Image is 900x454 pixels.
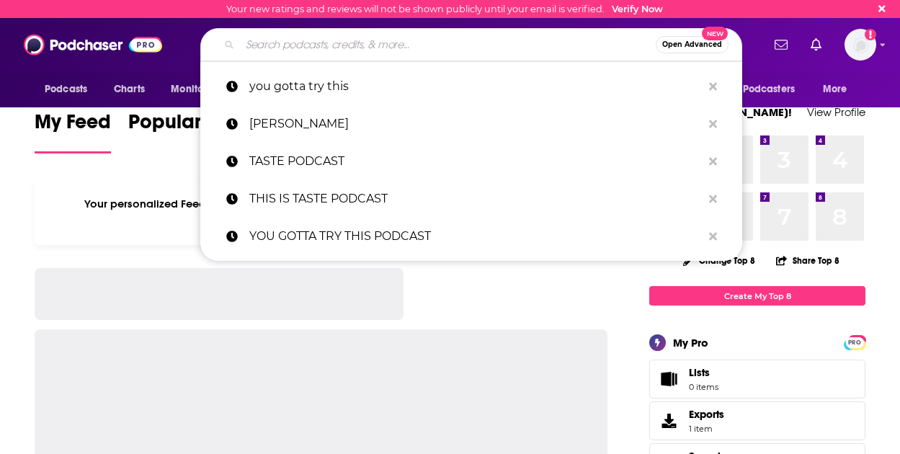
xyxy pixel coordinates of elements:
span: Monitoring [171,79,222,99]
p: you gotta try this [249,68,702,105]
a: Exports [649,401,865,440]
img: User Profile [845,29,876,61]
a: TASTE PODCAST [200,143,742,180]
svg: Email not verified [865,29,876,40]
span: Exports [689,408,724,421]
span: Logged in as carlosrosario [845,29,876,61]
div: Search podcasts, credits, & more... [200,28,742,61]
p: YOU GOTTA TRY THIS PODCAST [249,218,702,255]
a: Show notifications dropdown [769,32,793,57]
a: Popular Feed [128,110,251,153]
span: Exports [654,411,683,431]
p: THIS IS TASTE PODCAST [249,180,702,218]
a: THIS IS TASTE PODCAST [200,180,742,218]
span: Lists [654,369,683,389]
p: matt rodbard [249,105,702,143]
a: [PERSON_NAME] [200,105,742,143]
a: Charts [104,76,153,103]
span: My Feed [35,110,111,143]
div: My Pro [673,336,708,350]
p: TASTE PODCAST [249,143,702,180]
span: For Podcasters [726,79,795,99]
span: New [702,27,728,40]
span: Lists [689,366,718,379]
button: open menu [813,76,865,103]
button: open menu [35,76,106,103]
a: View Profile [807,105,865,119]
span: Open Advanced [662,41,722,48]
input: Search podcasts, credits, & more... [240,33,656,56]
span: Charts [114,79,145,99]
span: PRO [846,337,863,348]
span: 1 item [689,424,724,434]
div: Your new ratings and reviews will not be shown publicly until your email is verified. [226,4,663,14]
button: Show profile menu [845,29,876,61]
a: My Feed [35,110,111,153]
img: Podchaser - Follow, Share and Rate Podcasts [24,31,162,58]
button: Share Top 8 [775,246,840,275]
a: Create My Top 8 [649,286,865,306]
span: Popular Feed [128,110,251,143]
span: 0 items [689,382,718,392]
a: Lists [649,360,865,399]
a: PRO [846,337,863,347]
a: Show notifications dropdown [805,32,827,57]
span: Podcasts [45,79,87,99]
div: Your personalized Feed is curated based on the Podcasts, Creators, Users, and Lists that you Follow. [35,179,607,245]
span: Lists [689,366,710,379]
button: Open AdvancedNew [656,36,729,53]
button: open menu [161,76,241,103]
button: open menu [716,76,816,103]
a: you gotta try this [200,68,742,105]
a: YOU GOTTA TRY THIS PODCAST [200,218,742,255]
span: More [823,79,847,99]
a: Verify Now [612,4,663,14]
